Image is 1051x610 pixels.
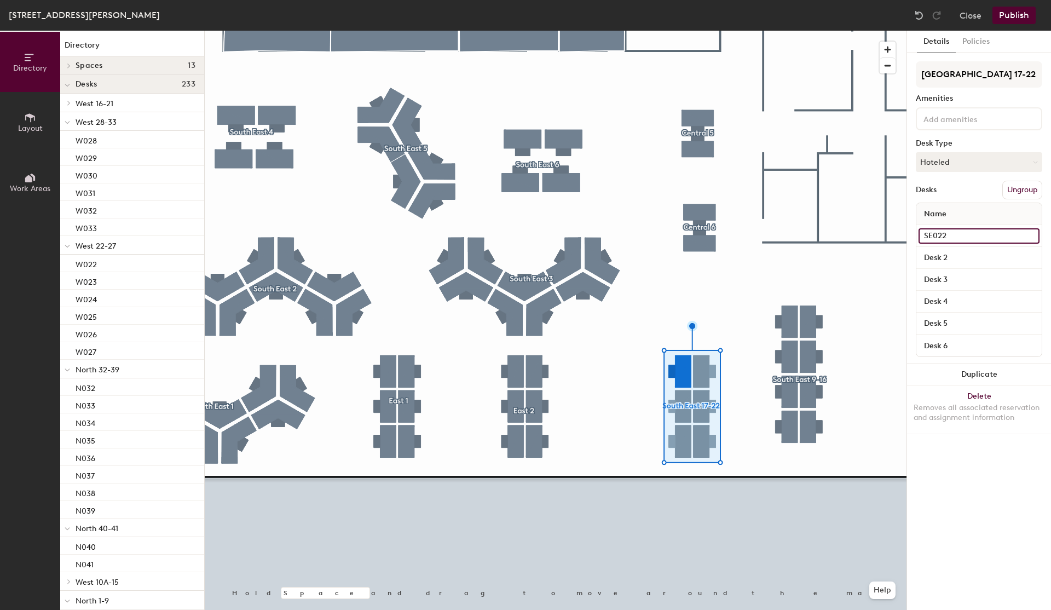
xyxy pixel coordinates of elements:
span: Layout [18,124,43,133]
input: Unnamed desk [919,228,1040,244]
img: Redo [931,10,942,21]
p: W028 [76,133,97,146]
div: Desk Type [916,139,1042,148]
input: Unnamed desk [919,272,1040,287]
button: Close [960,7,981,24]
p: W022 [76,257,97,269]
p: N035 [76,433,95,446]
p: N032 [76,381,95,393]
p: N034 [76,416,95,428]
p: W027 [76,344,96,357]
p: N033 [76,398,95,411]
p: W025 [76,309,97,322]
img: Undo [914,10,925,21]
span: West 28-33 [76,118,117,127]
button: Hoteled [916,152,1042,172]
h1: Directory [60,39,204,56]
button: Duplicate [907,364,1051,385]
span: North 1-9 [76,596,109,606]
span: West 22-27 [76,241,116,251]
p: W031 [76,186,95,198]
p: W030 [76,168,97,181]
input: Unnamed desk [919,250,1040,266]
input: Unnamed desk [919,316,1040,331]
div: Removes all associated reservation and assignment information [914,403,1044,423]
p: W026 [76,327,97,339]
span: Spaces [76,61,103,70]
p: W029 [76,151,97,163]
p: N041 [76,557,94,569]
p: W024 [76,292,97,304]
p: W023 [76,274,97,287]
div: Amenities [916,94,1042,103]
span: 13 [188,61,195,70]
span: 233 [182,80,195,89]
p: N037 [76,468,95,481]
button: Ungroup [1002,181,1042,199]
span: North 32-39 [76,365,119,375]
div: Desks [916,186,937,194]
p: N039 [76,503,95,516]
input: Unnamed desk [919,338,1040,353]
span: West 16-21 [76,99,113,108]
span: Name [919,204,952,224]
div: [STREET_ADDRESS][PERSON_NAME] [9,8,160,22]
input: Add amenities [921,112,1020,125]
button: Policies [956,31,996,53]
span: Directory [13,64,47,73]
p: N036 [76,451,95,463]
button: Details [917,31,956,53]
p: N040 [76,539,96,552]
span: North 40-41 [76,524,118,533]
button: DeleteRemoves all associated reservation and assignment information [907,385,1051,434]
button: Help [869,582,896,599]
p: W033 [76,221,97,233]
span: West 10A-15 [76,578,119,587]
p: W032 [76,203,97,216]
button: Publish [992,7,1036,24]
p: N038 [76,486,95,498]
span: Desks [76,80,97,89]
input: Unnamed desk [919,294,1040,309]
span: Work Areas [10,184,50,193]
